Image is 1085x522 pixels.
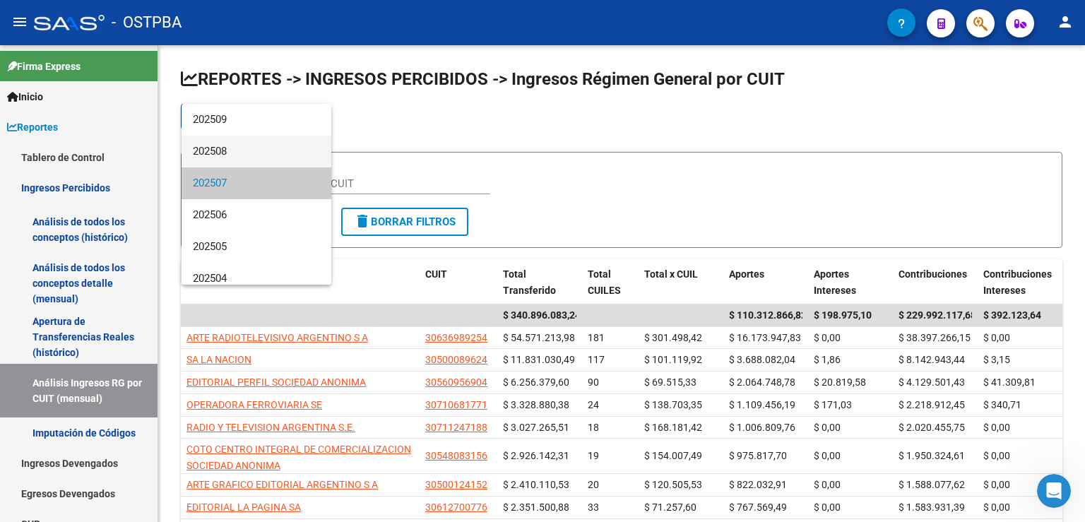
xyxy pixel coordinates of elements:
[193,263,320,295] span: 202504
[193,231,320,263] span: 202505
[193,167,320,199] span: 202507
[193,199,320,231] span: 202506
[193,104,320,136] span: 202509
[1037,474,1071,508] iframe: Intercom live chat
[193,136,320,167] span: 202508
